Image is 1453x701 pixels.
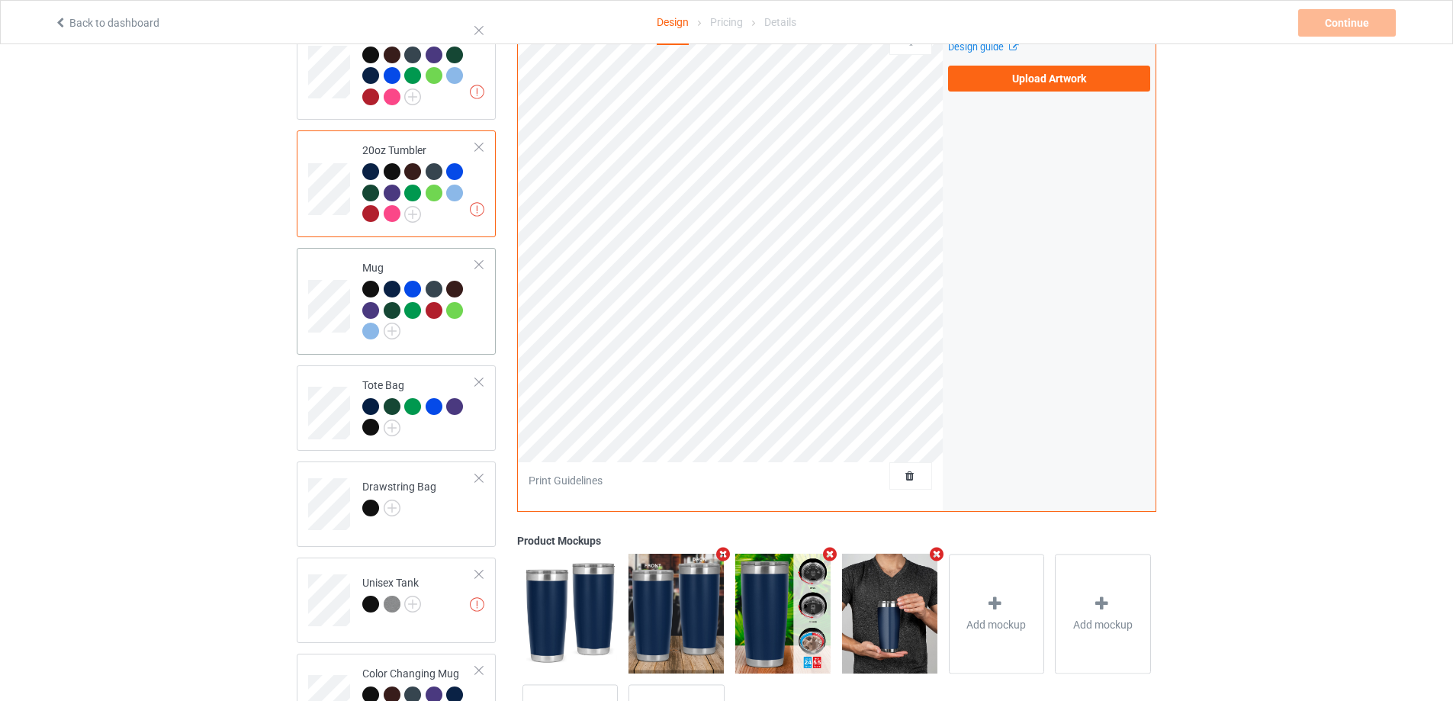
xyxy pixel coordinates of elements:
[1073,617,1133,632] span: Add mockup
[710,1,743,43] div: Pricing
[927,547,946,563] i: Remove mockup
[657,1,689,45] div: Design
[522,554,618,673] img: regular.jpg
[384,500,400,516] img: svg+xml;base64,PD94bWwgdmVyc2lvbj0iMS4wIiBlbmNvZGluZz0iVVRGLTgiPz4KPHN2ZyB3aWR0aD0iMjJweCIgaGVpZ2...
[362,575,421,612] div: Unisex Tank
[529,473,603,488] div: Print Guidelines
[714,547,733,563] i: Remove mockup
[297,461,496,547] div: Drawstring Bag
[384,596,400,613] img: heather_texture.png
[297,248,496,355] div: Mug
[948,66,1150,92] label: Upload Artwork
[948,41,1017,53] a: Design guide
[297,14,496,121] div: Youth T-Shirt
[54,17,159,29] a: Back to dashboard
[384,420,400,436] img: svg+xml;base64,PD94bWwgdmVyc2lvbj0iMS4wIiBlbmNvZGluZz0iVVRGLTgiPz4KPHN2ZyB3aWR0aD0iMjJweCIgaGVpZ2...
[949,554,1045,674] div: Add mockup
[1055,554,1151,674] div: Add mockup
[966,617,1026,632] span: Add mockup
[842,554,937,673] img: regular.jpg
[362,479,436,516] div: Drawstring Bag
[628,554,724,673] img: regular.jpg
[404,88,421,105] img: svg+xml;base64,PD94bWwgdmVyc2lvbj0iMS4wIiBlbmNvZGluZz0iVVRGLTgiPz4KPHN2ZyB3aWR0aD0iMjJweCIgaGVpZ2...
[470,202,484,217] img: exclamation icon
[764,1,796,43] div: Details
[470,597,484,612] img: exclamation icon
[297,558,496,643] div: Unisex Tank
[384,323,400,339] img: svg+xml;base64,PD94bWwgdmVyc2lvbj0iMS4wIiBlbmNvZGluZz0iVVRGLTgiPz4KPHN2ZyB3aWR0aD0iMjJweCIgaGVpZ2...
[404,206,421,223] img: svg+xml;base64,PD94bWwgdmVyc2lvbj0iMS4wIiBlbmNvZGluZz0iVVRGLTgiPz4KPHN2ZyB3aWR0aD0iMjJweCIgaGVpZ2...
[735,554,831,673] img: regular.jpg
[362,378,476,435] div: Tote Bag
[362,26,476,105] div: Youth T-Shirt
[470,85,484,99] img: exclamation icon
[362,143,476,221] div: 20oz Tumbler
[404,596,421,613] img: svg+xml;base64,PD94bWwgdmVyc2lvbj0iMS4wIiBlbmNvZGluZz0iVVRGLTgiPz4KPHN2ZyB3aWR0aD0iMjJweCIgaGVpZ2...
[517,533,1156,548] div: Product Mockups
[297,365,496,451] div: Tote Bag
[821,547,840,563] i: Remove mockup
[297,130,496,237] div: 20oz Tumbler
[362,260,476,339] div: Mug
